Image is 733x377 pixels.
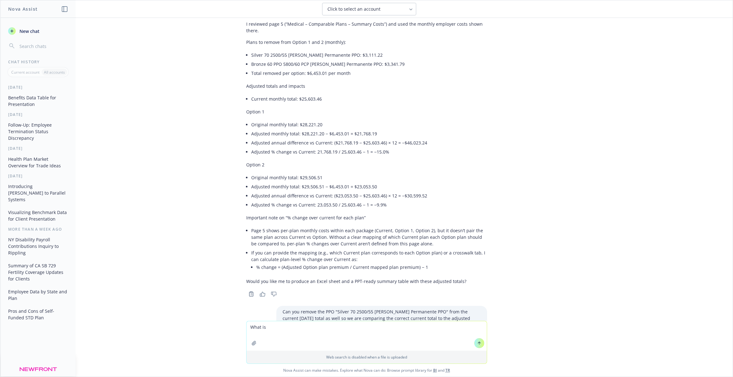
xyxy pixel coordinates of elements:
p: Adjusted totals and impacts [246,83,487,89]
p: Can you remove the PPO "Silver 70 2500/55 [PERSON_NAME] Permanente PPO" from the current [DATE] t... [283,308,481,328]
p: Option 2 [246,161,487,168]
svg: Copy to clipboard [248,291,254,297]
div: Chat History [1,59,76,65]
p: Current account [11,70,40,75]
button: Thumbs down [269,290,279,298]
p: I reviewed page 5 (“Medical – Comparable Plans – Summary Costs”) and used the monthly employer co... [246,21,487,34]
li: If you can provide the mapping (e.g., which Current plan corresponds to each Option plan) or a cr... [251,248,487,273]
div: [DATE] [1,173,76,179]
a: BI [433,368,437,373]
button: Introducing [PERSON_NAME] to Parallel Systems [6,181,71,205]
button: Pros and Cons of Self-Funded STD Plan [6,306,71,323]
div: [DATE] [1,146,76,151]
li: Current monthly total: $25,603.46 [251,94,487,103]
p: Option 1 [246,108,487,115]
h1: Nova Assist [8,6,38,12]
button: Follow-Up: Employee Termination Status Discrepancy [6,120,71,143]
li: Adjusted annual difference vs Current: ($21,768.19 − $25,603.46) × 12 = −$46,023.24 [251,138,487,147]
div: [DATE] [1,112,76,117]
button: Visualizing Benchmark Data for Client Presentation [6,207,71,224]
li: Adjusted % change vs Current: 23,053.50 / 25,603.46 − 1 = −9.9% [251,200,487,209]
p: Important note on “% change over current for each plan” [246,214,487,221]
span: Nova Assist can make mistakes. Explore what Nova can do: Browse prompt library for and [3,364,730,377]
button: Summary of CA SB 729 Fertility Coverage Updates for Clients [6,260,71,284]
p: Plans to remove from Option 1 and 2 (monthly): [246,39,487,45]
span: Click to select an account [327,6,380,12]
button: New chat [6,25,71,37]
li: Total removed per option: $6,453.01 per month [251,69,487,78]
button: Employee Data by State and Plan [6,286,71,303]
li: Adjusted monthly total: $29,506.51 − $6,453.01 = $23,053.50 [251,182,487,191]
li: Adjusted annual difference vs Current: ($23,053.50 − $25,603.46) × 12 = −$30,599.52 [251,191,487,200]
li: Adjusted monthly total: $28,221.20 − $6,453.01 = $21,768.19 [251,129,487,138]
p: Web search is disabled when a file is uploaded [250,354,483,360]
li: Original monthly total: $28,221.20 [251,120,487,129]
button: Benefits Data Table for Presentation [6,92,71,109]
li: Page 5 shows per-plan monthly costs within each package (Current, Option 1, Option 2), but it doe... [251,226,487,248]
div: [DATE] [1,85,76,90]
li: Silver 70 2500/55 [PERSON_NAME] Permanente PPO: $3,111.22 [251,50,487,60]
li: Adjusted % change vs Current: 21,768.19 / 25,603.46 − 1 = −15.0% [251,147,487,156]
button: Click to select an account [322,3,416,15]
button: Health Plan Market Overview for Trade Ideas [6,154,71,171]
p: All accounts [44,70,65,75]
li: Bronze 60 PPO 5800/60 PCP [PERSON_NAME] Permanente PPO: $3,341.79 [251,60,487,69]
input: Search chats [18,42,68,50]
span: New chat [18,28,40,34]
li: Original monthly total: $29,506.51 [251,173,487,182]
p: Would you like me to produce an Excel sheet and a PPT-ready summary table with these adjusted tot... [246,278,487,285]
button: NY Disability Payroll Contributions Inquiry to Rippling [6,234,71,258]
a: TR [445,368,450,373]
textarea: What is [247,321,487,351]
li: % change = (Adjusted Option plan premium / Current mapped plan premium) − 1 [256,263,487,272]
div: More than a week ago [1,227,76,232]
